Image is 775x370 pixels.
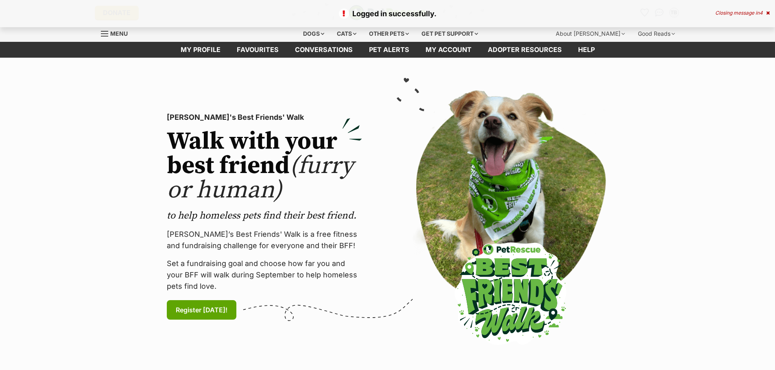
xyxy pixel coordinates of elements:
[167,209,362,222] p: to help homeless pets find their best friend.
[229,42,287,58] a: Favourites
[101,26,133,40] a: Menu
[110,30,128,37] span: Menu
[331,26,362,42] div: Cats
[417,42,480,58] a: My account
[416,26,484,42] div: Get pet support
[480,42,570,58] a: Adopter resources
[167,112,362,123] p: [PERSON_NAME]'s Best Friends' Walk
[361,42,417,58] a: Pet alerts
[297,26,330,42] div: Dogs
[570,42,603,58] a: Help
[287,42,361,58] a: conversations
[167,300,236,320] a: Register [DATE]!
[550,26,631,42] div: About [PERSON_NAME]
[167,229,362,251] p: [PERSON_NAME]’s Best Friends' Walk is a free fitness and fundraising challenge for everyone and t...
[172,42,229,58] a: My profile
[176,305,227,315] span: Register [DATE]!
[363,26,415,42] div: Other pets
[167,151,354,206] span: (furry or human)
[632,26,681,42] div: Good Reads
[167,130,362,203] h2: Walk with your best friend
[167,258,362,292] p: Set a fundraising goal and choose how far you and your BFF will walk during September to help hom...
